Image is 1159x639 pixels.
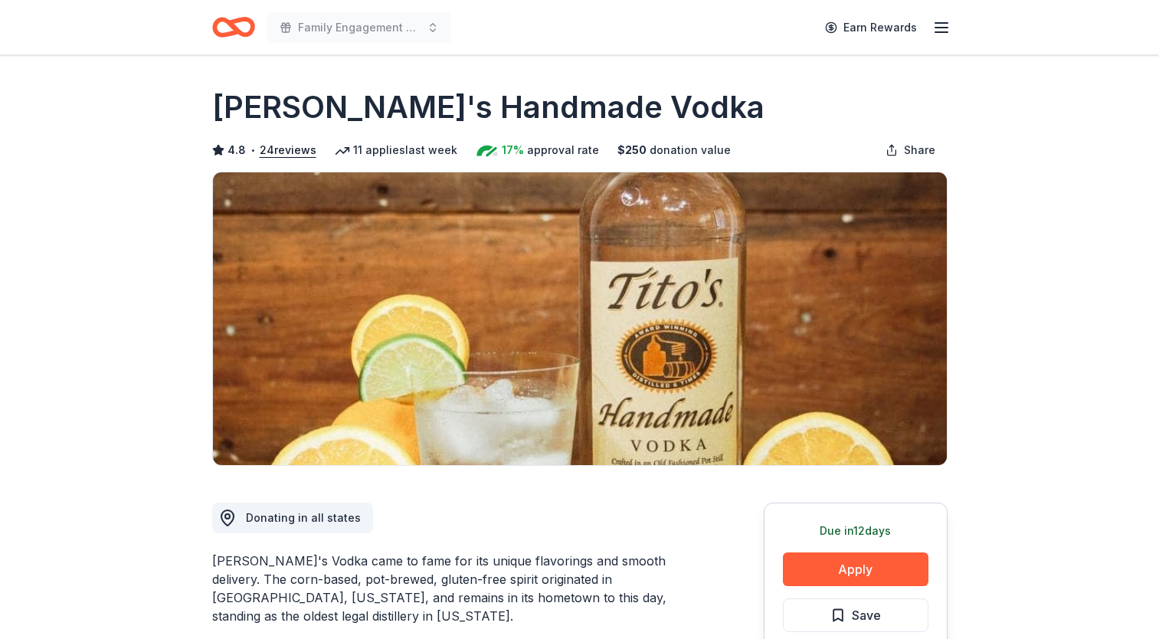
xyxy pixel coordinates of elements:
[502,141,524,159] span: 17%
[298,18,421,37] span: Family Engagement Game night
[852,605,881,625] span: Save
[246,511,361,524] span: Donating in all states
[212,9,255,45] a: Home
[783,522,928,540] div: Due in 12 days
[213,172,947,465] img: Image for Tito's Handmade Vodka
[617,141,647,159] span: $ 250
[650,141,731,159] span: donation value
[904,141,935,159] span: Share
[527,141,599,159] span: approval rate
[250,144,255,156] span: •
[260,141,316,159] button: 24reviews
[228,141,246,159] span: 4.8
[267,12,451,43] button: Family Engagement Game night
[783,598,928,632] button: Save
[873,135,948,165] button: Share
[783,552,928,586] button: Apply
[212,86,764,129] h1: [PERSON_NAME]'s Handmade Vodka
[816,14,926,41] a: Earn Rewards
[335,141,457,159] div: 11 applies last week
[212,552,690,625] div: [PERSON_NAME]'s Vodka came to fame for its unique flavorings and smooth delivery. The corn-based,...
